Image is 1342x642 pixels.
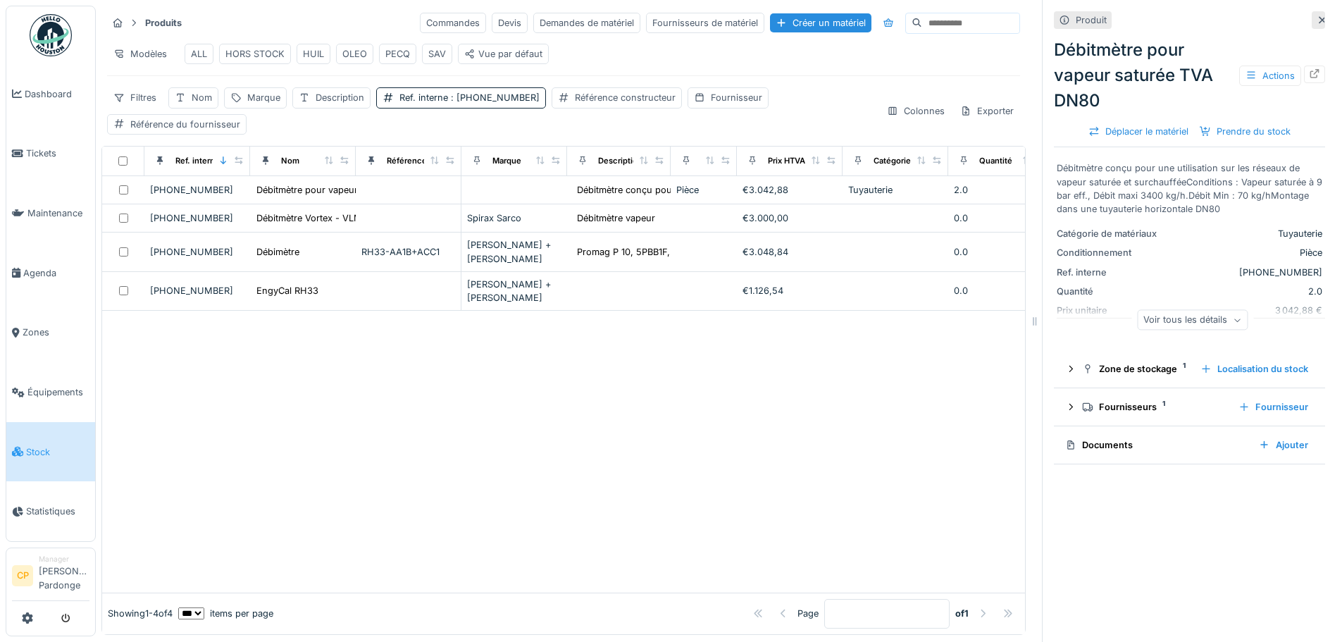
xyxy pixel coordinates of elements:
div: Filtres [107,87,163,108]
div: Débitmètre Vortex - VLM30 [256,211,373,225]
div: HORS STOCK [225,47,285,61]
div: [PERSON_NAME] + [PERSON_NAME] [467,278,561,304]
strong: Produits [139,16,187,30]
a: Agenda [6,243,95,303]
a: Statistiques [6,481,95,541]
div: Fournisseur [1233,397,1314,416]
div: 0.0 [954,245,1048,259]
div: 2.0 [954,183,1048,197]
div: Débitmètre pour vapeur saturée TVA DN80 [1054,37,1325,113]
div: [PHONE_NUMBER] [150,211,244,225]
div: Marque [247,91,280,104]
span: Agenda [23,266,89,280]
div: Quantité [1057,285,1162,298]
summary: DocumentsAjouter [1060,432,1319,458]
a: Stock [6,422,95,482]
div: Marque [492,155,521,167]
div: Commandes [420,13,486,33]
div: Spirax Sarco [467,211,561,225]
div: Fournisseurs [1082,400,1227,414]
div: Nom [281,155,299,167]
div: EngyCal RH33 [256,284,318,297]
div: Actions [1239,66,1301,86]
div: Pièce [676,183,731,197]
div: Nom [192,91,212,104]
div: [PERSON_NAME] + [PERSON_NAME] [467,238,561,265]
span: Statistiques [26,505,89,518]
a: Tickets [6,124,95,184]
div: Fournisseur [711,91,762,104]
div: Référence du fournisseur [130,118,240,131]
div: Voir tous les détails [1137,310,1248,331]
div: Promag P 10, 5PBB1F, DN150 6" [577,245,714,259]
img: Badge_color-CXgf-gQk.svg [30,14,72,56]
div: Description [316,91,364,104]
div: Colonnes [881,101,951,121]
span: Équipements [27,385,89,399]
span: Dashboard [25,87,89,101]
div: Catégorie [874,155,911,167]
div: Produit [1076,13,1107,27]
strong: of 1 [955,607,969,620]
div: Description [598,155,642,167]
div: Tuyauterie [848,183,943,197]
div: ALL [191,47,207,61]
div: Créer un matériel [770,13,871,32]
div: Exporter [954,101,1020,121]
div: Ref. interne [175,155,220,167]
div: Quantité [979,155,1012,167]
div: 0.0 [954,211,1048,225]
div: €3.042,88 [743,183,837,197]
div: Zone de stockage [1082,362,1189,376]
div: RH33-AA1B+ACC1 [361,245,455,259]
div: €3.000,00 [743,211,837,225]
div: Référence constructeur [387,155,479,167]
div: Conditionnement [1057,246,1162,259]
div: Devis [492,13,528,33]
div: Débitmètre conçu pour une utilisation sur les réseaux de vapeur saturée et surchaufféeConditions ... [1057,161,1322,216]
div: 0.0 [954,284,1048,297]
div: Prendre du stock [1194,122,1296,141]
div: Vue par défaut [464,47,542,61]
li: [PERSON_NAME] Pardonge [39,554,89,598]
span: Tickets [26,147,89,160]
div: €1.126,54 [743,284,837,297]
div: Pièce [1168,246,1322,259]
div: Débitmètre pour vapeur saturée TVA DN80 [256,183,440,197]
div: HUIL [303,47,324,61]
div: Tuyauterie [1168,227,1322,240]
a: Équipements [6,362,95,422]
li: CP [12,565,33,586]
div: Ref. interne [399,91,540,104]
div: [PHONE_NUMBER] [150,284,244,297]
div: Showing 1 - 4 of 4 [108,607,173,620]
div: SAV [428,47,446,61]
div: OLEO [342,47,367,61]
div: Débitmètre vapeur [577,211,655,225]
div: [PHONE_NUMBER] [1168,266,1322,279]
div: Référence constructeur [575,91,676,104]
div: Déplacer le matériel [1083,122,1194,141]
div: Demandes de matériel [533,13,640,33]
div: Prix HTVA [768,155,805,167]
a: Dashboard [6,64,95,124]
span: Stock [26,445,89,459]
div: Fournisseurs de matériel [646,13,764,33]
div: Documents [1065,438,1248,452]
div: Page [797,607,819,620]
span: Zones [23,326,89,339]
div: items per page [178,607,273,620]
summary: Zone de stockage1Localisation du stock [1060,356,1319,382]
div: Manager [39,554,89,564]
div: Catégorie de matériaux [1057,227,1162,240]
div: Localisation du stock [1195,359,1314,378]
summary: Fournisseurs1Fournisseur [1060,394,1319,420]
div: €3.048,84 [743,245,837,259]
a: Maintenance [6,183,95,243]
div: PECQ [385,47,410,61]
div: Modèles [107,44,173,64]
div: [PHONE_NUMBER] [150,183,244,197]
div: Débimètre [256,245,299,259]
span: : [PHONE_NUMBER] [448,92,540,103]
a: CP Manager[PERSON_NAME] Pardonge [12,554,89,601]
